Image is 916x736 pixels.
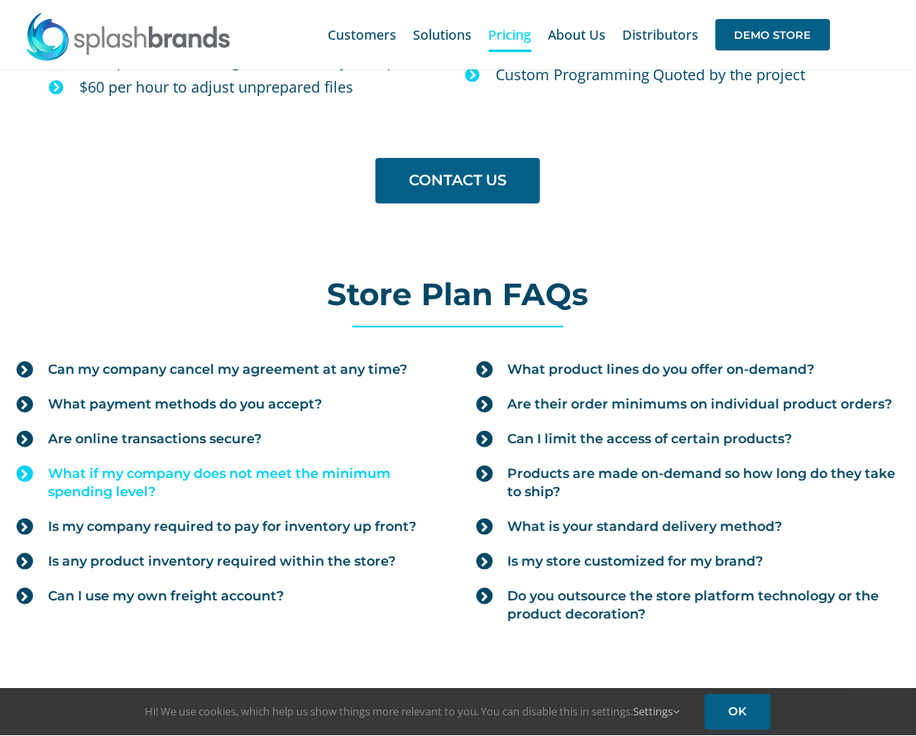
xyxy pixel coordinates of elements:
a: Can my company cancel my agreement at any time? [17,352,439,387]
a: CONTACT US [376,158,540,203]
span: Solutions [414,28,472,41]
span: What if my company does not meet the minimum spending level? [48,465,439,501]
a: Settings [634,705,680,719]
span: Is my company required to pay for inventory up front? [48,518,416,536]
span: Products are made on-demand so how long do they take to ship? [508,465,899,501]
a: Can I use my own freight account? [17,579,439,614]
span: What payment methods do you accept? [48,395,322,413]
a: Customers [329,8,397,61]
a: What if my company does not meet the minimum spending level? [17,456,439,509]
span: DEMO STORE [716,19,831,50]
span: Are their order minimums on individual product orders? [508,395,893,413]
span: Can my company cancel my agreement at any time? [48,361,407,379]
a: What is your standard delivery method? [477,509,899,544]
a: Can I limit the access of certain products? [477,422,899,456]
span: Do you outsource the store platform technology or the product decoration? [508,587,899,624]
a: Are online transactions secure? [17,422,439,456]
p: $60 per hour to adjust unprepared files [79,74,448,100]
span: Can I limit the access of certain products? [508,430,793,448]
span: Are online transactions secure? [48,430,261,448]
a: What payment methods do you accept? [17,387,439,422]
span: About Us [549,28,607,41]
span: CONTACT US [409,172,507,189]
span: Is any product inventory required within the store? [48,552,396,571]
a: OK [705,695,771,730]
a: Is my company required to pay for inventory up front? [17,509,439,544]
span: Can I use my own freight account? [48,587,284,605]
a: Are their order minimums on individual product orders? [477,387,899,422]
span: Distributors [623,28,699,41]
nav: Main Menu Sticky [329,8,831,61]
a: Is any product inventory required within the store? [17,544,439,579]
a: DEMO STORE [716,8,831,61]
a: Is my store customized for my brand? [477,544,899,579]
span: What product lines do you offer on-demand? [508,361,815,379]
a: Distributors [623,8,699,61]
span: Pricing [489,28,532,41]
span: Customers [329,28,397,41]
img: SplashBrands.com Logo [25,12,232,61]
a: Products are made on-demand so how long do they take to ship? [477,456,899,509]
p: Custom Programming Quoted by the project [496,62,889,88]
span: What is your standard delivery method? [508,518,783,536]
a: Pricing [489,8,532,61]
a: What product lines do you offer on-demand? [477,352,899,387]
span: Hi! We use cookies, which help us show things more relevant to you. You can disable this in setti... [145,705,680,719]
a: Do you outsource the store platform technology or the product decoration? [477,579,899,632]
span: Is my store customized for my brand? [508,552,764,571]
